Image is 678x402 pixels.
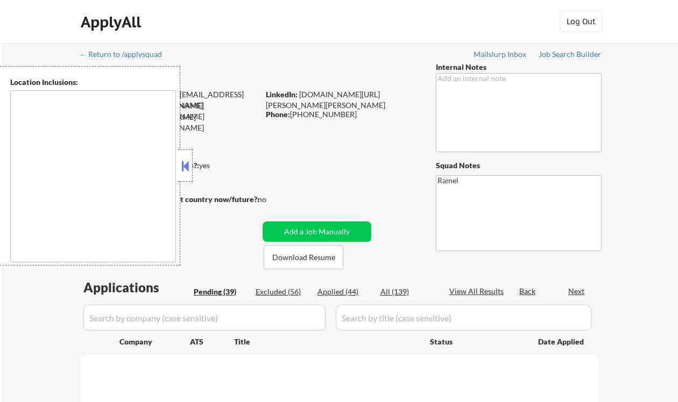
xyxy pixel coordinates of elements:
div: All (139) [380,286,434,297]
div: Status [430,332,522,351]
div: no [258,194,288,205]
a: [DOMAIN_NAME][URL][PERSON_NAME][PERSON_NAME] [266,90,385,110]
button: Add a Job Manually [263,221,371,242]
a: ← Return to /applysquad [79,50,172,61]
strong: LinkedIn: [266,90,298,99]
div: View All Results [449,286,507,297]
div: Job Search Builder [539,51,602,58]
div: [PHONE_NUMBER] [266,109,418,120]
button: Download Resume [264,245,343,269]
div: Internal Notes [436,62,602,73]
div: Squad Notes [436,160,602,171]
div: Back [519,286,536,297]
div: Next [568,286,585,297]
div: Applications [83,281,190,294]
div: Excluded (56) [256,286,309,297]
div: ATS [190,336,234,347]
div: Company [119,336,190,347]
div: Pending (39) [194,286,248,297]
div: Date Applied [538,336,585,347]
div: Mailslurp Inbox [474,51,527,58]
input: Search by title (case sensitive) [336,305,591,331]
div: ← Return to /applysquad [79,51,172,58]
div: Title [234,336,420,347]
div: Applied (44) [317,286,371,297]
div: ApplyAll [81,13,144,31]
strong: Phone: [266,110,290,119]
input: Search by company (case sensitive) [83,305,326,331]
button: Log Out [560,11,603,32]
div: Location Inclusions: [10,77,176,88]
a: Mailslurp Inbox [474,50,527,61]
